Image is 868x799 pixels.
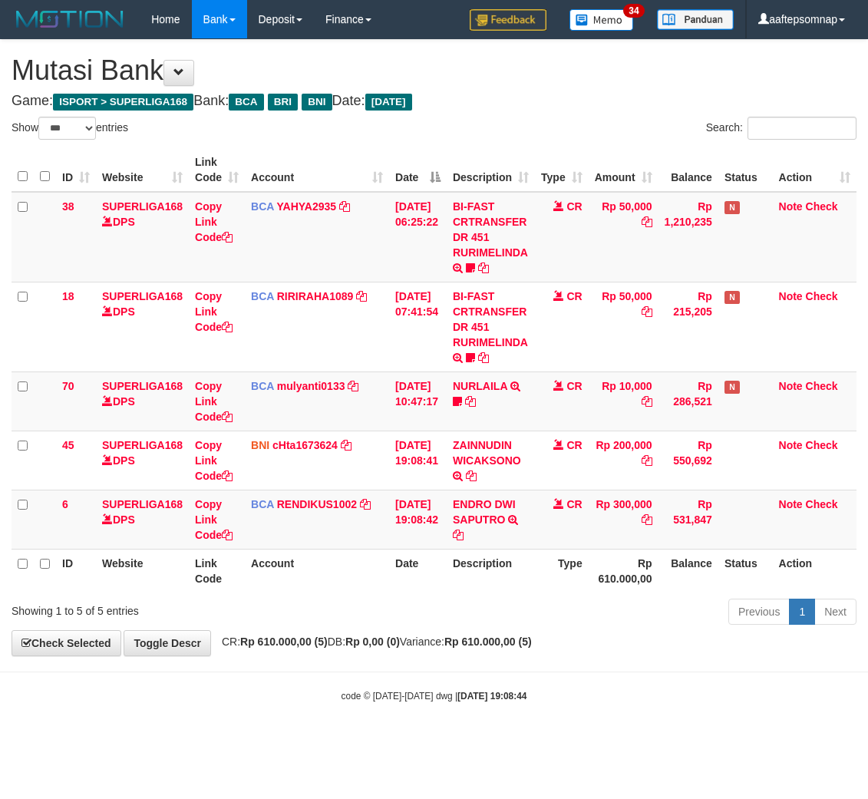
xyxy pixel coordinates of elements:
td: Rp 200,000 [589,431,658,490]
th: Status [718,549,773,593]
td: [DATE] 19:08:42 [389,490,447,549]
a: SUPERLIGA168 [102,498,183,510]
a: Copy BI-FAST CRTRANSFER DR 451 RURIMELINDA to clipboard [478,262,489,274]
a: Copy ZAINNUDIN WICAKSONO to clipboard [466,470,477,482]
small: code © [DATE]-[DATE] dwg | [342,691,527,702]
td: Rp 550,692 [658,431,718,490]
a: Note [779,200,803,213]
td: BI-FAST CRTRANSFER DR 451 RURIMELINDA [447,282,535,371]
a: SUPERLIGA168 [102,290,183,302]
a: SUPERLIGA168 [102,439,183,451]
span: CR: DB: Variance: [214,636,532,648]
span: BCA [251,290,274,302]
a: SUPERLIGA168 [102,200,183,213]
th: Link Code [189,549,245,593]
th: Website [96,549,189,593]
span: CR [566,200,582,213]
span: Has Note [724,381,740,394]
a: Copy Link Code [195,498,233,541]
a: Copy mulyanti0133 to clipboard [348,380,358,392]
a: Note [779,380,803,392]
strong: Rp 610.000,00 (5) [240,636,328,648]
th: Website: activate to sort column ascending [96,148,189,192]
a: Check [806,498,838,510]
a: Check [806,290,838,302]
span: CR [566,290,582,302]
span: [DATE] [365,94,412,111]
th: Date [389,549,447,593]
span: ISPORT > SUPERLIGA168 [53,94,193,111]
td: BI-FAST CRTRANSFER DR 451 RURIMELINDA [447,192,535,282]
a: Copy ENDRO DWI SAPUTRO to clipboard [453,529,464,541]
th: Amount: activate to sort column ascending [589,148,658,192]
strong: Rp 0,00 (0) [345,636,400,648]
a: Check [806,380,838,392]
td: Rp 531,847 [658,490,718,549]
th: Link Code: activate to sort column ascending [189,148,245,192]
a: Copy RIRIRAHA1089 to clipboard [356,290,367,302]
th: Rp 610.000,00 [589,549,658,593]
span: BCA [229,94,263,111]
a: Note [779,290,803,302]
span: Has Note [724,201,740,214]
label: Search: [706,117,856,140]
td: Rp 1,210,235 [658,192,718,282]
th: ID [56,549,96,593]
a: Copy Rp 10,000 to clipboard [642,395,652,408]
td: Rp 10,000 [589,371,658,431]
th: Date: activate to sort column descending [389,148,447,192]
th: Balance [658,549,718,593]
span: Has Note [724,291,740,304]
td: Rp 50,000 [589,192,658,282]
a: Note [779,498,803,510]
select: Showentries [38,117,96,140]
th: Description [447,549,535,593]
a: Check Selected [12,630,121,656]
th: Type [535,549,589,593]
span: CR [566,498,582,510]
td: Rp 286,521 [658,371,718,431]
td: DPS [96,282,189,371]
span: 38 [62,200,74,213]
a: Note [779,439,803,451]
span: BRI [268,94,298,111]
span: CR [566,380,582,392]
a: Copy Rp 200,000 to clipboard [642,454,652,467]
span: BCA [251,380,274,392]
strong: [DATE] 19:08:44 [457,691,526,702]
span: BCA [251,200,274,213]
span: CR [566,439,582,451]
a: Copy BI-FAST CRTRANSFER DR 451 RURIMELINDA to clipboard [478,352,489,364]
span: BNI [302,94,332,111]
td: DPS [96,431,189,490]
label: Show entries [12,117,128,140]
span: 70 [62,380,74,392]
span: 18 [62,290,74,302]
div: Showing 1 to 5 of 5 entries [12,597,350,619]
td: DPS [96,490,189,549]
a: Copy Link Code [195,290,233,333]
img: panduan.png [657,9,734,30]
a: NURLAILA [453,380,507,392]
th: ID: activate to sort column ascending [56,148,96,192]
a: Check [806,200,838,213]
a: Toggle Descr [124,630,211,656]
img: MOTION_logo.png [12,8,128,31]
img: Feedback.jpg [470,9,546,31]
a: SUPERLIGA168 [102,380,183,392]
a: 1 [789,599,815,625]
td: Rp 215,205 [658,282,718,371]
span: 45 [62,439,74,451]
th: Balance [658,148,718,192]
a: Copy YAHYA2935 to clipboard [339,200,350,213]
a: Copy Rp 300,000 to clipboard [642,513,652,526]
a: Copy Link Code [195,380,233,423]
th: Account [245,549,389,593]
a: Check [806,439,838,451]
td: DPS [96,371,189,431]
a: Copy RENDIKUS1002 to clipboard [360,498,371,510]
td: [DATE] 19:08:41 [389,431,447,490]
a: Copy cHta1673624 to clipboard [341,439,351,451]
a: ZAINNUDIN WICAKSONO [453,439,521,467]
th: Account: activate to sort column ascending [245,148,389,192]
